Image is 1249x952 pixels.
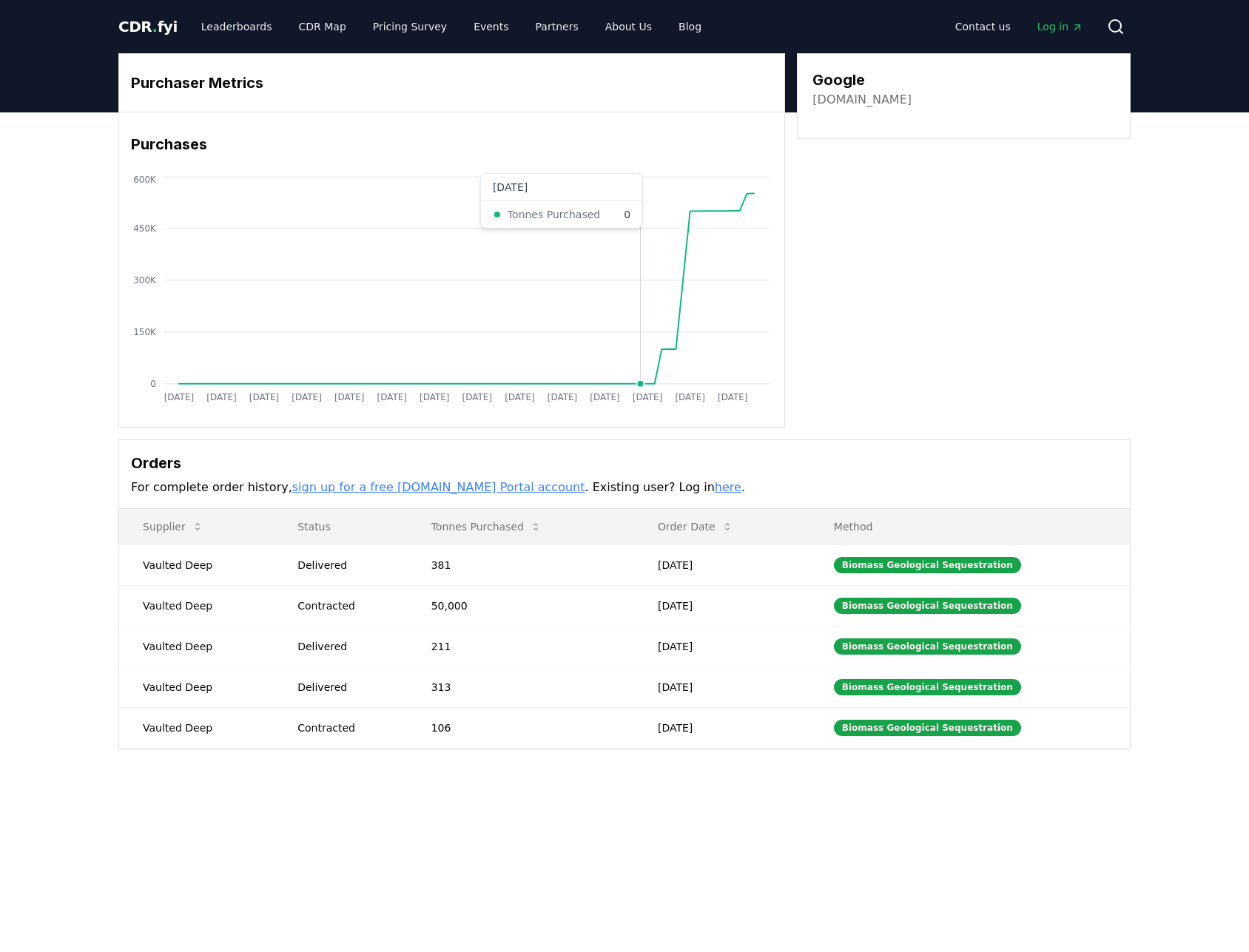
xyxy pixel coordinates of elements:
[633,392,663,402] tspan: [DATE]
[634,544,810,585] td: [DATE]
[1037,19,1083,34] span: Log in
[834,720,1021,736] div: Biomass Geological Sequestration
[718,392,748,402] tspan: [DATE]
[634,585,810,626] td: [DATE]
[408,544,634,585] td: 381
[715,480,741,494] a: here
[505,392,535,402] tspan: [DATE]
[834,557,1021,573] div: Biomass Geological Sequestration
[1026,13,1095,40] a: Log in
[943,13,1095,40] nav: Main
[297,720,396,735] div: Contracted
[634,626,810,666] td: [DATE]
[189,13,713,40] nav: Main
[646,512,745,541] button: Order Date
[286,519,396,534] p: Status
[943,13,1023,40] a: Contact us
[152,18,158,36] span: .
[812,91,912,109] a: [DOMAIN_NAME]
[420,392,450,402] tspan: [DATE]
[119,626,274,666] td: Vaulted Deep
[292,392,322,402] tspan: [DATE]
[164,392,195,402] tspan: [DATE]
[292,480,585,494] a: sign up for a free [DOMAIN_NAME] Portal account
[834,638,1021,655] div: Biomass Geological Sequestration
[408,666,634,707] td: 313
[131,133,772,155] h3: Purchases
[131,512,215,541] button: Supplier
[377,392,408,402] tspan: [DATE]
[118,18,178,36] span: CDR fyi
[297,639,396,654] div: Delivered
[812,69,912,91] h3: Google
[297,598,396,613] div: Contracted
[131,452,1118,474] h3: Orders
[834,598,1021,614] div: Biomass Geological Sequestration
[206,392,237,402] tspan: [DATE]
[118,16,178,37] a: CDR.fyi
[297,680,396,695] div: Delivered
[119,666,274,707] td: Vaulted Deep
[676,392,706,402] tspan: [DATE]
[334,392,365,402] tspan: [DATE]
[119,585,274,626] td: Vaulted Deep
[667,13,713,40] a: Blog
[133,223,157,234] tspan: 450K
[133,175,157,185] tspan: 600K
[634,666,810,707] td: [DATE]
[420,512,553,541] button: Tonnes Purchased
[462,13,520,40] a: Events
[297,558,396,573] div: Delivered
[408,585,634,626] td: 50,000
[590,392,621,402] tspan: [DATE]
[119,707,274,748] td: Vaulted Deep
[548,392,578,402] tspan: [DATE]
[408,707,634,748] td: 106
[133,275,157,286] tspan: 300K
[150,379,156,389] tspan: 0
[834,679,1021,695] div: Biomass Geological Sequestration
[462,392,493,402] tspan: [DATE]
[131,72,772,94] h3: Purchaser Metrics
[189,13,284,40] a: Leaderboards
[119,544,274,585] td: Vaulted Deep
[408,626,634,666] td: 211
[524,13,590,40] a: Partners
[634,707,810,748] td: [DATE]
[133,327,157,337] tspan: 150K
[131,479,1118,496] p: For complete order history, . Existing user? Log in .
[822,519,1118,534] p: Method
[361,13,459,40] a: Pricing Survey
[287,13,358,40] a: CDR Map
[249,392,280,402] tspan: [DATE]
[593,13,664,40] a: About Us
